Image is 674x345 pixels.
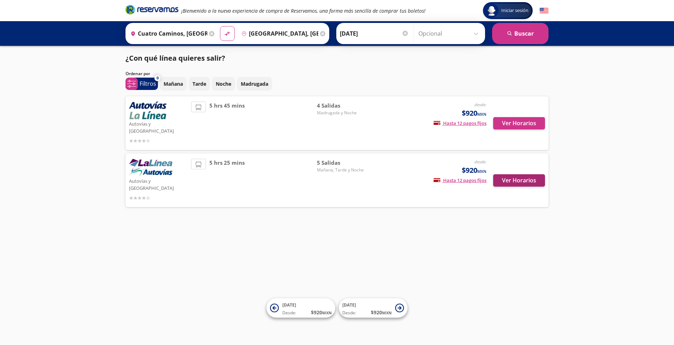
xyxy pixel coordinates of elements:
[266,298,335,318] button: [DATE]Desde:$920MXN
[164,80,183,87] p: Mañana
[282,310,296,316] span: Desde:
[282,302,296,308] span: [DATE]
[129,102,166,119] img: Autovías y La Línea
[125,53,225,63] p: ¿Con qué línea quieres salir?
[462,108,486,119] span: $920
[418,25,482,42] input: Opcional
[340,25,409,42] input: Elegir Fecha
[474,102,486,108] em: desde:
[239,25,318,42] input: Buscar Destino
[477,169,486,174] small: MXN
[477,111,486,117] small: MXN
[434,177,486,183] span: Hasta 12 pagos fijos
[192,80,206,87] p: Tarde
[125,4,178,17] a: Brand Logo
[493,117,545,129] button: Ver Horarios
[129,159,172,176] img: Autovías y La Línea
[212,77,235,91] button: Noche
[216,80,231,87] p: Noche
[342,302,356,308] span: [DATE]
[209,159,245,202] span: 5 hrs 25 mins
[339,298,408,318] button: [DATE]Desde:$920MXN
[311,309,332,316] span: $ 920
[129,176,188,192] p: Autovías y [GEOGRAPHIC_DATA]
[157,75,159,81] span: 0
[189,77,210,91] button: Tarde
[474,159,486,165] em: desde:
[241,80,268,87] p: Madrugada
[317,102,366,110] span: 4 Salidas
[317,159,366,167] span: 5 Salidas
[125,4,178,15] i: Brand Logo
[322,310,332,315] small: MXN
[540,6,549,15] button: English
[181,7,425,14] em: ¡Bienvenido a la nueva experiencia de compra de Reservamos, una forma más sencilla de comprar tus...
[317,167,366,173] span: Mañana, Tarde y Noche
[498,7,531,14] span: Iniciar sesión
[434,120,486,126] span: Hasta 12 pagos fijos
[160,77,187,91] button: Mañana
[492,23,549,44] button: Buscar
[128,25,207,42] input: Buscar Origen
[462,165,486,176] span: $920
[382,310,392,315] small: MXN
[237,77,272,91] button: Madrugada
[129,119,188,134] p: Autovías y [GEOGRAPHIC_DATA]
[125,78,158,90] button: 0Filtros
[125,71,150,77] p: Ordenar por
[317,110,366,116] span: Madrugada y Noche
[342,310,356,316] span: Desde:
[209,102,245,145] span: 5 hrs 45 mins
[140,79,156,88] p: Filtros
[371,309,392,316] span: $ 920
[493,174,545,187] button: Ver Horarios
